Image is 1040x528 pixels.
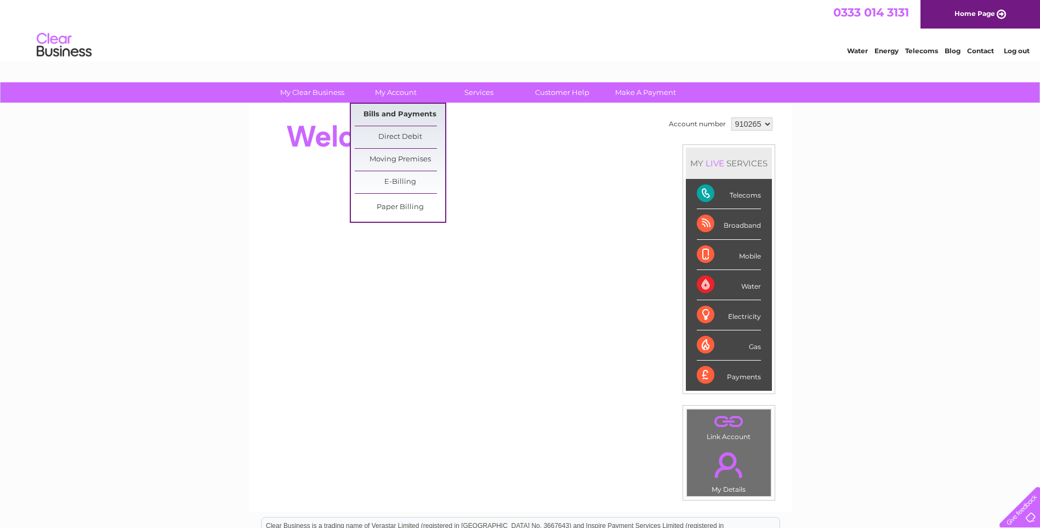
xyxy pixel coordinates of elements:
[703,158,726,168] div: LIVE
[697,300,761,330] div: Electricity
[355,104,445,126] a: Bills and Payments
[690,446,768,484] a: .
[267,82,357,103] a: My Clear Business
[686,409,771,443] td: Link Account
[697,209,761,239] div: Broadband
[697,361,761,390] div: Payments
[686,443,771,497] td: My Details
[697,270,761,300] div: Water
[967,47,994,55] a: Contact
[355,196,445,218] a: Paper Billing
[1004,47,1030,55] a: Log out
[262,6,780,53] div: Clear Business is a trading name of Verastar Limited (registered in [GEOGRAPHIC_DATA] No. 3667643...
[690,412,768,431] a: .
[517,82,607,103] a: Customer Help
[350,82,441,103] a: My Account
[905,47,938,55] a: Telecoms
[945,47,961,55] a: Blog
[355,126,445,148] a: Direct Debit
[697,330,761,361] div: Gas
[36,29,92,62] img: logo.png
[697,240,761,270] div: Mobile
[434,82,524,103] a: Services
[666,115,729,133] td: Account number
[833,5,909,19] a: 0333 014 3131
[686,148,772,179] div: MY SERVICES
[355,171,445,193] a: E-Billing
[600,82,691,103] a: Make A Payment
[697,179,761,209] div: Telecoms
[874,47,899,55] a: Energy
[355,149,445,171] a: Moving Premises
[847,47,868,55] a: Water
